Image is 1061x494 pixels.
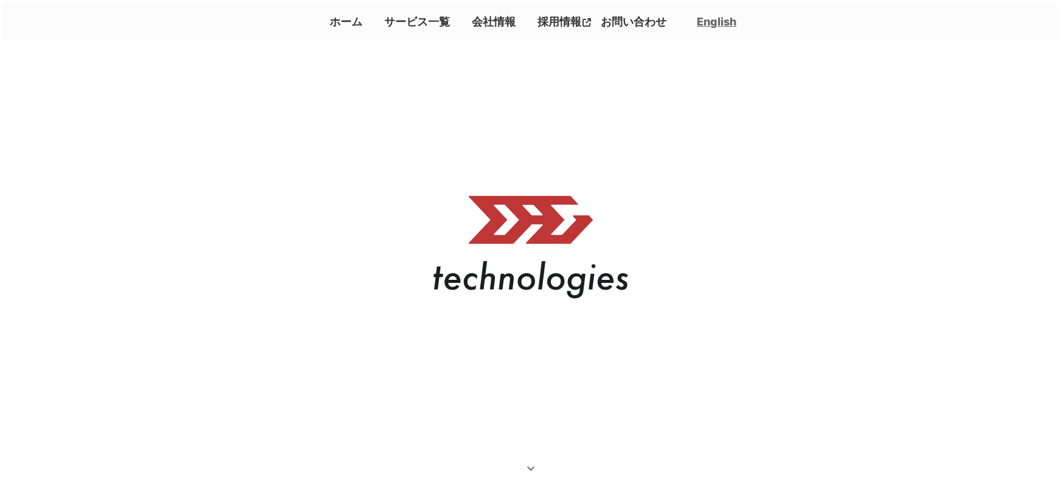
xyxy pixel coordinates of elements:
a: 会社情報 [467,12,520,32]
i: keyboard_arrow_down [524,461,538,476]
a: お問い合わせ [596,12,671,32]
img: メインロゴ [434,195,628,299]
a: ホーム [325,12,367,32]
a: English [697,14,736,29]
a: 採用情報 [533,12,596,32]
a: サービス一覧 [379,12,455,32]
p: 採用情報 [533,12,582,32]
